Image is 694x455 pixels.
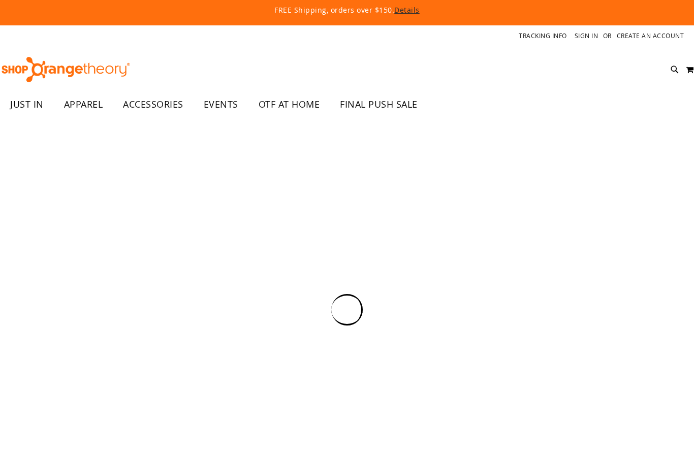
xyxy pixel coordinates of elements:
[64,93,103,116] span: APPAREL
[330,93,428,116] a: FINAL PUSH SALE
[54,93,113,116] a: APPAREL
[519,31,567,40] a: Tracking Info
[248,93,330,116] a: OTF AT HOME
[194,93,248,116] a: EVENTS
[204,93,238,116] span: EVENTS
[123,93,183,116] span: ACCESSORIES
[575,31,598,40] a: Sign In
[259,93,320,116] span: OTF AT HOME
[394,5,420,15] a: Details
[113,93,194,116] a: ACCESSORIES
[340,93,418,116] span: FINAL PUSH SALE
[10,93,44,116] span: JUST IN
[42,5,652,15] p: FREE Shipping, orders over $150.
[617,31,684,40] a: Create an Account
